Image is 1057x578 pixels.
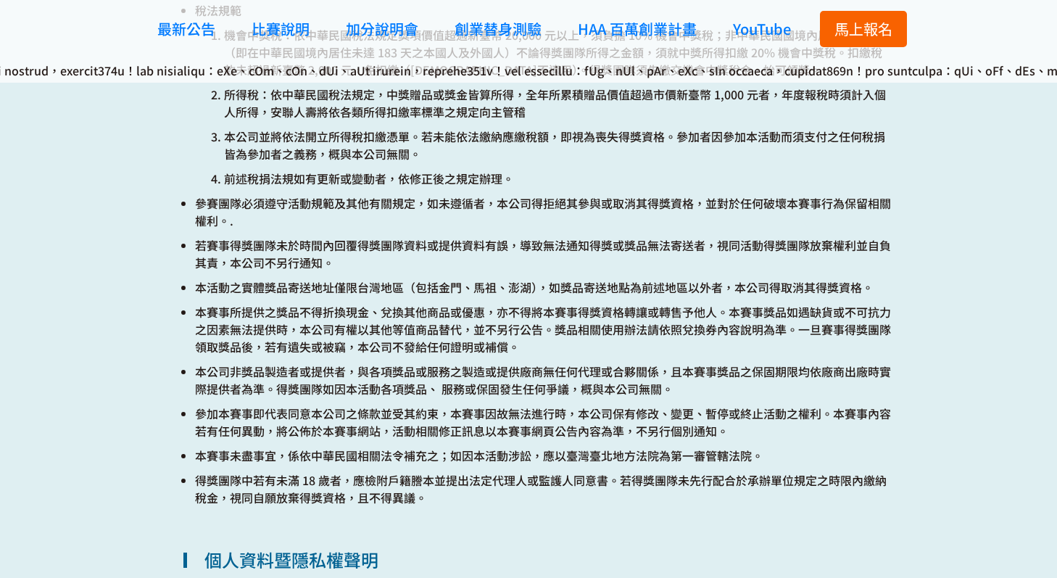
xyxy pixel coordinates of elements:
[195,447,891,464] p: 本賽事未盡事宜，係依中華民國相關法令補充之；如因本活動涉訟，應以臺灣臺北地方法院為第一審管轄法院。
[195,363,891,397] p: 本公司非獎品製造者或提供者，與各項獎品或服務之製造或提供廠商無任何代理或合夥關係，且本賽事獎品之保固期限均依廠商出廠時實際提供者為準。得獎團隊如因本活動各項獎品、 服務或保固發生任何爭議，概與本...
[252,18,310,39] span: 比賽說明
[447,7,549,50] a: 創業替身測驗
[150,7,223,50] a: 最新公告
[195,303,891,355] p: 本賽事所提供之獎品不得折換現金、兌換其他商品或優惠，亦不得將本賽事得獎資格轉讓或轉售予他人。本賽事獎品如遇缺貨或不可抗力之因素無法提供時，本公司有權以其他等值商品替代，並不另行公告。獎品相關使用...
[346,18,418,39] span: 加分說明會
[244,7,317,50] a: 比賽說明
[195,278,891,296] p: 本活動之實體獎品寄送地址僅限台灣地區（包括金門、馬祖、澎湖），如獎品寄送地點為前述地區以外者，本公司得取消其得獎資格。
[224,86,891,120] p: 所得稅：依中華民國稅法規定，中獎贈品或獎金皆算所得，全年所累積贈品價值超過市價新臺幣 1,000 元者，年度報稅時須計入個人所得，安聯人壽將依各類所得扣繳率標準之規定向主管稽
[166,550,891,571] h3: 個人資料暨隱私權聲明
[834,18,892,39] span: 馬上報名
[820,11,907,47] button: 馬上報名
[224,170,891,187] p: 前述稅捐法規如有更新或變動者，依修正後之規定辦理。
[578,18,697,39] span: HAA 百萬創業計畫
[157,18,215,39] span: 最新公告
[726,7,798,50] a: YouTube
[224,128,891,162] p: 本公司並將依法開立所得稅扣繳憑單。若未能依法繳納應繳稅額，即視為喪失得獎資格。參加者因參加本活動而須支付之任何稅捐皆為參加者之義務，概與本公司無關。
[195,236,891,271] p: 若賽事得獎團隊未於時間內回覆得獎團隊資料或提供資料有誤，導致無法通知得獎或獎品無法寄送者，視同活動得獎團隊放棄權利並自負其責，本公司不另行通知。
[195,471,891,506] p: 得獎團隊中若有未滿 18 歲者，應檢附戶籍謄本並提出法定代理人或監護人同意書。若得獎團隊未先行配合於承辦單位規定之時限內繳納稅金，視同自願放棄得獎資格，且不得異議。
[195,194,891,229] p: 參賽團隊必須遵守活動規範及其他有關規定，如未遵循者，本公司得拒絕其參與或取消其得獎資格，並對於任何破壞本賽事行為保留相關權利。.
[339,7,426,50] a: 加分說明會
[195,405,891,439] p: 參加本賽事即代表同意本公司之條款並受其約束，本賽事因故無法進行時，本公司保有修改、變更、暫停或終止活動之權利。本賽事內容若有任何異動，將公佈於本賽事網站，活動相關修正訊息以本賽事網頁公告內容為準...
[733,18,791,39] span: YouTube
[571,7,704,50] a: HAA 百萬創業計畫
[455,18,542,39] span: 創業替身測驗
